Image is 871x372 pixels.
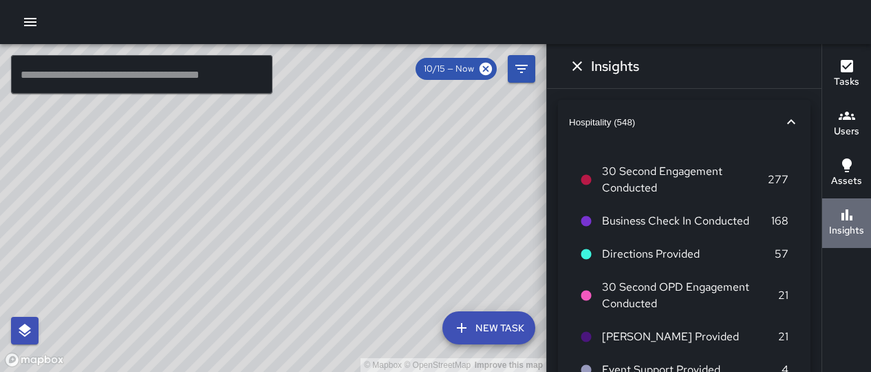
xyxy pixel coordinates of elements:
button: New Task [442,311,535,344]
span: Hospitality (548) [569,117,783,127]
h6: Assets [831,174,862,189]
p: 277 [768,172,788,188]
button: Hospitality (548) [558,100,810,144]
button: Insights [822,198,871,248]
p: 21 [778,287,788,304]
button: Filters [508,55,535,83]
h6: Tasks [834,74,859,90]
p: 57 [775,246,788,262]
h6: Users [834,124,859,139]
span: Directions Provided [602,246,775,262]
span: Business Check In Conducted [602,213,771,229]
span: 10/15 — Now [416,62,482,76]
button: Assets [822,149,871,198]
h6: Insights [591,55,639,77]
p: 21 [778,329,788,345]
button: Dismiss [563,52,591,80]
span: 30 Second Engagement Conducted [602,163,768,196]
button: Tasks [822,50,871,99]
button: Users [822,99,871,149]
h6: Insights [829,223,864,238]
p: 168 [771,213,788,229]
div: 10/15 — Now [416,58,497,80]
span: 30 Second OPD Engagement Conducted [602,279,778,312]
span: [PERSON_NAME] Provided [602,329,778,345]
